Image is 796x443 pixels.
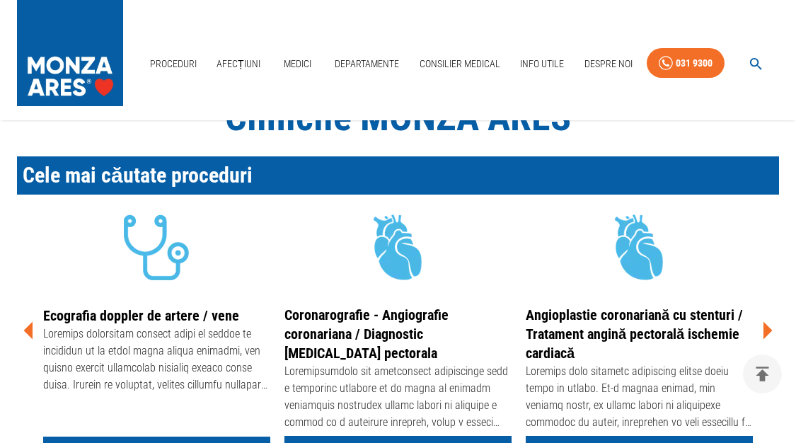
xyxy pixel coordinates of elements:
a: Angioplastie coronariană cu stenturi / Tratament angină pectorală ischemie cardiacă [526,306,743,362]
a: 031 9300 [647,48,725,79]
a: Proceduri [144,50,202,79]
div: Loremipsumdolo sit ametconsect adipiscinge sedd e temporinc utlabore et do magna al enimadm venia... [284,363,512,434]
a: Afecțiuni [211,50,266,79]
div: Loremips dolo sitametc adipiscing elitse doeiu tempo in utlabo. Et-d magnaa enimad, min veniamq n... [526,363,753,434]
a: Info Utile [514,50,570,79]
span: Cele mai căutate proceduri [23,163,253,188]
div: 031 9300 [676,54,713,72]
a: Consilier Medical [414,50,506,79]
a: Medici [275,50,320,79]
div: Loremips dolorsitam consect adipi el seddoe te incididun ut la etdol magna aliqua enimadmi, ven q... [43,326,270,396]
a: Coronarografie - Angiografie coronariana / Diagnostic [MEDICAL_DATA] pectorala [284,306,449,362]
a: Ecografia doppler de artere / vene [43,307,239,324]
a: Departamente [329,50,405,79]
button: delete [743,355,782,393]
a: Despre Noi [579,50,638,79]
